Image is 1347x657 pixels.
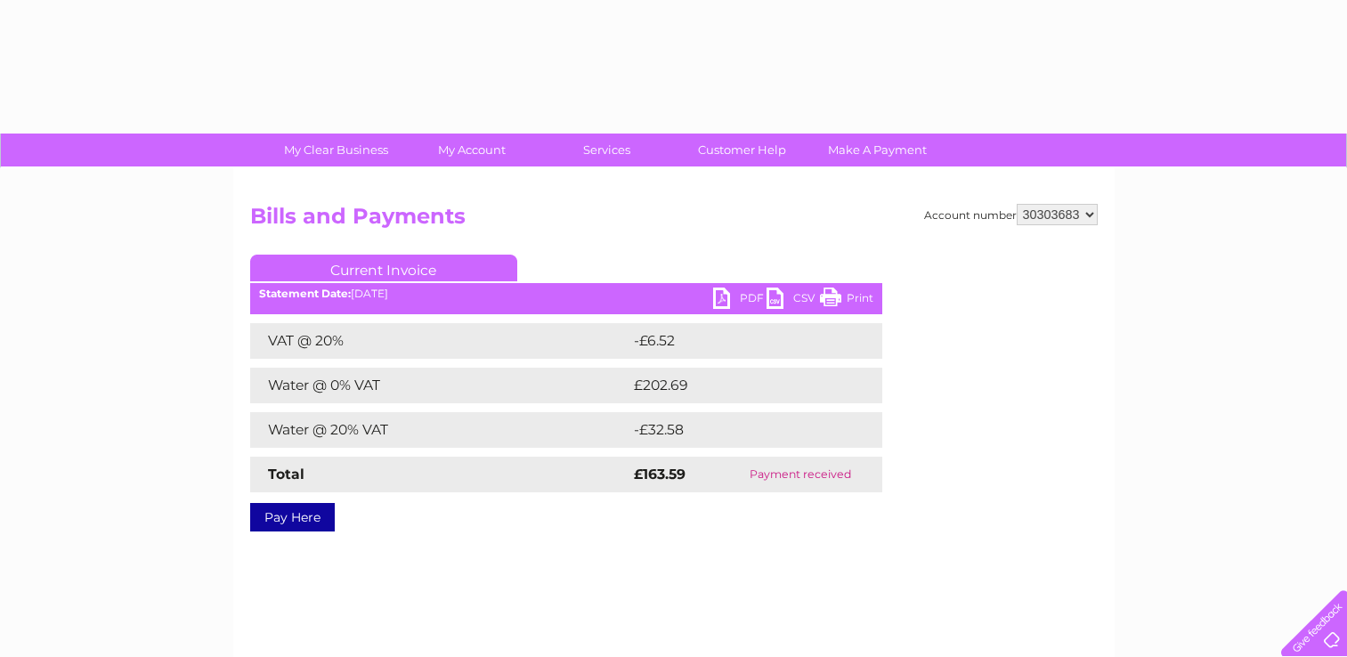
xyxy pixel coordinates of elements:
td: Payment received [718,457,881,492]
td: £202.69 [629,368,851,403]
h2: Bills and Payments [250,204,1098,238]
a: Make A Payment [804,134,951,166]
strong: £163.59 [634,466,686,483]
td: -£6.52 [629,323,844,359]
strong: Total [268,466,304,483]
a: Customer Help [669,134,816,166]
td: -£32.58 [629,412,849,448]
td: Water @ 20% VAT [250,412,629,448]
a: Pay Here [250,503,335,531]
div: Account number [924,204,1098,225]
a: PDF [713,288,767,313]
a: Current Invoice [250,255,517,281]
a: My Clear Business [263,134,410,166]
a: Print [820,288,873,313]
td: Water @ 0% VAT [250,368,629,403]
b: Statement Date: [259,287,351,300]
a: My Account [398,134,545,166]
a: CSV [767,288,820,313]
div: [DATE] [250,288,882,300]
a: Services [533,134,680,166]
td: VAT @ 20% [250,323,629,359]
